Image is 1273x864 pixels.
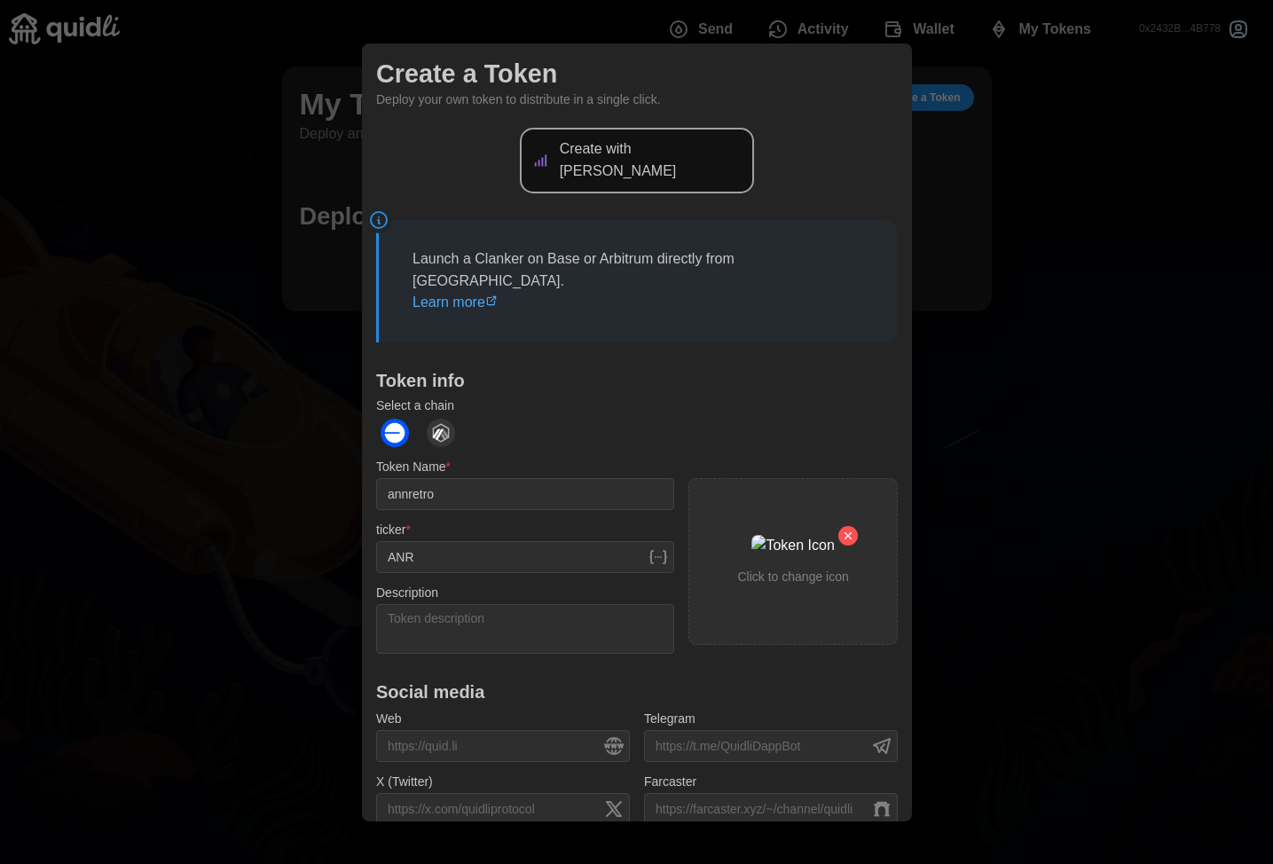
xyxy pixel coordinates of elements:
[376,58,898,90] h1: Create a Token
[376,710,402,729] label: Web
[381,419,409,447] img: Base
[376,730,630,762] input: https://quid.li
[427,419,455,447] img: Arbitrum
[644,730,898,762] input: https://t.me/QuidliDappBot
[376,521,411,540] label: ticker
[422,414,460,452] button: Arbitrum
[376,414,413,452] button: Base
[376,773,433,792] label: X (Twitter)
[376,541,674,573] input: Token ticker
[376,680,898,703] h1: Social media
[413,295,498,310] a: Learn more
[376,458,451,477] label: Token Name
[376,90,898,110] p: Deploy your own token to distribute in a single click.
[644,773,696,792] label: Farcaster
[413,247,864,313] p: Launch a Clanker on Base or Arbitrum directly from [GEOGRAPHIC_DATA].
[644,710,695,729] label: Telegram
[376,584,438,603] label: Description
[559,138,743,183] p: Create with [PERSON_NAME]
[644,792,898,824] input: https://farcaster.xyz/~/channel/quidli
[376,369,898,392] h1: Token info
[376,792,630,824] input: https://x.com/quidliprotocol
[376,478,674,510] input: Token name
[376,397,898,414] p: Select a chain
